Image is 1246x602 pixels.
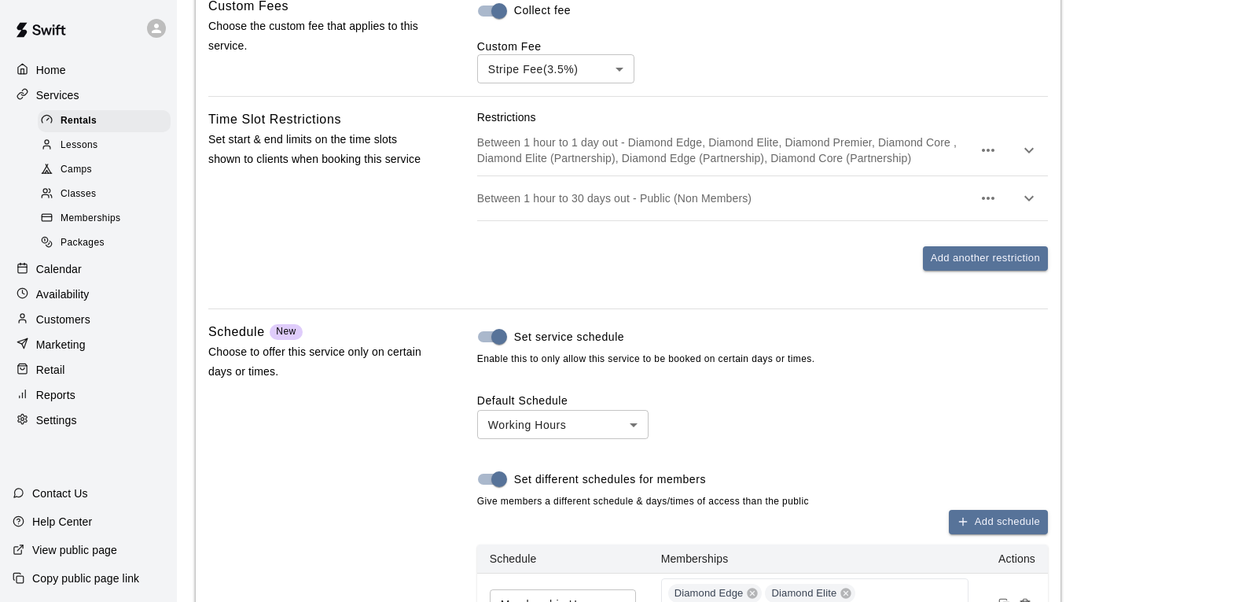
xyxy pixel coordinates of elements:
[13,257,164,281] a: Calendar
[38,183,171,205] div: Classes
[949,510,1048,534] button: Add schedule
[61,138,98,153] span: Lessons
[61,162,92,178] span: Camps
[477,394,568,407] label: Default Schedule
[38,183,177,207] a: Classes
[208,109,341,130] h6: Time Slot Restrictions
[38,232,171,254] div: Packages
[477,109,1048,125] p: Restrictions
[61,235,105,251] span: Packages
[36,337,86,353] p: Marketing
[477,352,1048,367] span: Enable this to only allow this service to be booked on certain days or times.
[36,261,82,277] p: Calendar
[208,130,427,169] p: Set start & end limits on the time slots shown to clients when booking this service
[61,211,120,227] span: Memberships
[38,133,177,157] a: Lessons
[13,383,164,407] a: Reports
[981,545,1048,574] th: Actions
[61,187,96,202] span: Classes
[38,110,171,132] div: Rentals
[477,545,649,574] th: Schedule
[477,125,1048,175] div: Between 1 hour to 1 day out - Diamond Edge, Diamond Elite, Diamond Premier, Diamond Core , Diamon...
[477,40,542,53] label: Custom Fee
[38,207,177,231] a: Memberships
[36,412,77,428] p: Settings
[208,342,427,382] p: Choose to offer this service only on certain days or times.
[38,208,171,230] div: Memberships
[514,2,571,19] span: Collect fee
[13,83,164,107] a: Services
[923,246,1048,271] button: Add another restriction
[38,231,177,256] a: Packages
[208,17,427,56] p: Choose the custom fee that applies to this service.
[13,58,164,82] a: Home
[514,471,706,488] span: Set different schedules for members
[61,113,97,129] span: Rentals
[38,158,177,183] a: Camps
[38,159,171,181] div: Camps
[32,486,88,501] p: Contact Us
[13,333,164,356] a: Marketing
[32,542,117,558] p: View public page
[477,494,1048,510] span: Give members a different schedule & days/times of access than the public
[765,586,843,601] span: Diamond Elite
[36,62,66,78] p: Home
[477,135,972,166] p: Between 1 hour to 1 day out - Diamond Edge, Diamond Elite, Diamond Premier, Diamond Core , Diamon...
[477,410,649,439] div: Working Hours
[38,135,171,157] div: Lessons
[514,329,624,345] span: Set service schedule
[36,87,79,103] p: Services
[38,109,177,133] a: Rentals
[32,571,139,586] p: Copy public page link
[13,308,164,331] a: Customers
[36,387,75,403] p: Reports
[649,545,981,574] th: Memberships
[208,322,265,342] h6: Schedule
[477,176,1048,220] div: Between 1 hour to 30 days out - Public (Non Members)
[36,312,90,327] p: Customers
[36,286,90,302] p: Availability
[477,190,972,206] p: Between 1 hour to 30 days out - Public (Non Members)
[13,408,164,432] a: Settings
[276,326,296,337] span: New
[13,358,164,382] a: Retail
[36,362,65,378] p: Retail
[13,283,164,306] a: Availability
[32,514,92,530] p: Help Center
[477,54,634,83] div: Stripe Fee ( 3.5% )
[668,586,750,601] span: Diamond Edge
